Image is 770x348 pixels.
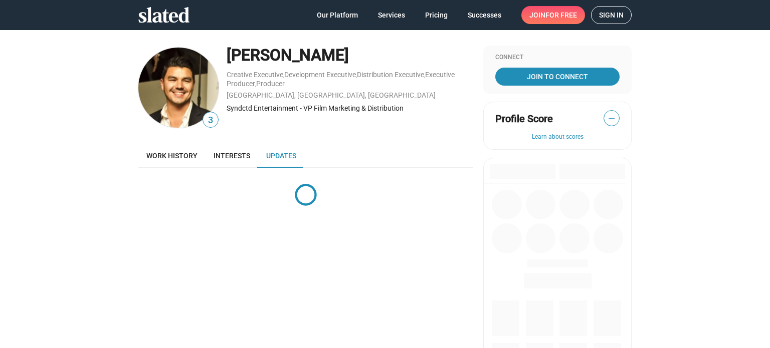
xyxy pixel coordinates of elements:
span: Services [378,6,405,24]
span: 3 [203,114,218,127]
span: , [356,73,357,78]
div: Connect [495,54,620,62]
div: Syndctd Entertainment - VP Film Marketing & Distribution [227,104,473,113]
a: Producer [256,80,285,88]
a: Services [370,6,413,24]
a: Interests [206,144,258,168]
span: Interests [214,152,250,160]
span: — [604,112,619,125]
a: Pricing [417,6,456,24]
a: Creative Executive [227,71,283,79]
a: Our Platform [309,6,366,24]
span: Join [529,6,577,24]
a: Work history [138,144,206,168]
span: Updates [266,152,296,160]
a: Updates [258,144,304,168]
a: Sign in [591,6,632,24]
span: Join To Connect [497,68,618,86]
span: Our Platform [317,6,358,24]
a: Joinfor free [521,6,585,24]
span: , [424,73,425,78]
span: for free [545,6,577,24]
span: Profile Score [495,112,553,126]
span: , [283,73,284,78]
div: [PERSON_NAME] [227,45,473,66]
span: , [255,82,256,87]
span: Pricing [425,6,448,24]
a: [GEOGRAPHIC_DATA], [GEOGRAPHIC_DATA], [GEOGRAPHIC_DATA] [227,91,436,99]
span: Work history [146,152,198,160]
button: Learn about scores [495,133,620,141]
span: Successes [468,6,501,24]
a: Join To Connect [495,68,620,86]
a: Successes [460,6,509,24]
span: Sign in [599,7,624,24]
a: Distribution Executive [357,71,424,79]
a: Development Executive [284,71,356,79]
img: Jonathan Chaupin [138,48,219,128]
